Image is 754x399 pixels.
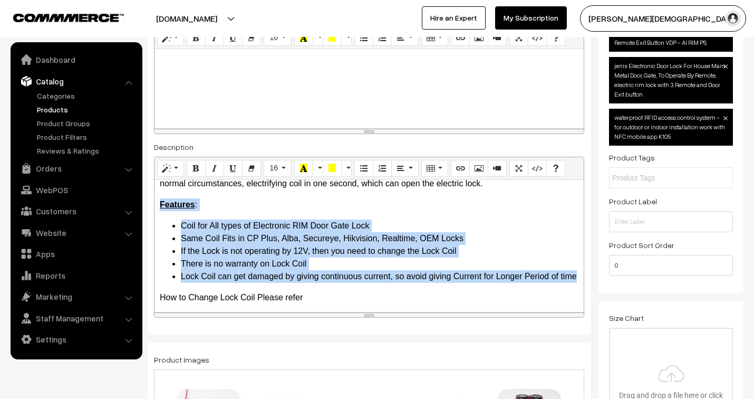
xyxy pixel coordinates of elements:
[242,160,261,177] button: Remove Font Style (CTRL+\)
[294,160,313,177] button: Recent Color
[34,131,139,142] a: Product Filters
[421,160,448,177] button: Table
[451,160,470,177] button: Link (CTRL+K)
[612,173,704,184] input: Product Tags
[528,160,547,177] button: Code View
[13,266,139,285] a: Reports
[264,30,292,46] button: Font Size
[725,11,741,26] img: user
[264,160,292,177] button: Font Size
[469,160,488,177] button: Picture
[323,30,342,46] button: Background Color
[341,160,352,177] button: More Color
[13,180,139,199] a: WebPOS
[609,109,733,146] span: waterproof RFID access control system - for outdoor or indoor installation work with NFC mobile a...
[181,220,578,232] li: Coil for All types of Electronic RIM Door Gate Lock
[160,198,578,211] p: :
[509,30,528,46] button: Full Screen
[181,232,578,245] li: Same Coil Fits in CP Plus, Alba, Secureye, Hikvision, Realtime, OEM Locks
[13,287,139,306] a: Marketing
[609,211,733,232] input: Enter Label
[495,6,567,30] a: My Subscription
[488,160,507,177] button: Video
[13,223,139,242] a: Website
[609,255,733,276] input: Enter Number
[451,30,470,46] button: Link (CTRL+K)
[160,291,578,304] p: How to Change Lock Coil Please refer
[546,160,565,177] button: Help
[391,30,418,46] button: Paragraph
[421,30,448,46] button: Table
[609,57,733,103] span: jenix Electronic Door Lock For House Main Metal Door, Gate, To Operate By Remote, electric rim lo...
[294,30,313,46] button: Recent Color
[313,160,323,177] button: More Color
[13,72,139,91] a: Catalog
[323,160,342,177] button: Background Color
[34,90,139,101] a: Categories
[13,159,139,178] a: Orders
[373,160,392,177] button: Ordered list (CTRL+SHIFT+NUM8)
[13,330,139,349] a: Settings
[34,118,139,129] a: Product Groups
[488,30,507,46] button: Video
[160,200,195,209] u: Features
[157,160,184,177] button: Style
[181,245,578,258] li: If the Lock is not operating by 12V, then you need to change the Lock Coil
[13,50,139,69] a: Dashboard
[205,30,224,46] button: Italic (CTRL+I)
[181,258,578,270] li: There is no warranty on Lock Coil
[354,160,373,177] button: Unordered list (CTRL+SHIFT+NUM7)
[354,30,373,46] button: Unordered list (CTRL+SHIFT+NUM7)
[205,160,224,177] button: Italic (CTRL+I)
[13,14,124,22] img: COMMMERCE
[269,33,278,42] span: 16
[13,11,105,23] a: COMMMERCE
[509,160,528,177] button: Full Screen
[13,244,139,263] a: Apps
[187,30,206,46] button: Bold (CTRL+B)
[546,30,565,46] button: Help
[224,30,243,46] button: Underline (CTRL+U)
[154,312,584,317] div: resize
[723,64,728,69] img: close
[609,196,657,207] label: Product Label
[181,270,578,283] li: Lock Coil can get damaged by giving continuous current, so avoid giving Current for Longer Period...
[422,6,486,30] a: Hire an Expert
[224,160,243,177] button: Underline (CTRL+U)
[154,141,194,153] label: Description
[157,30,184,46] button: Style
[34,145,139,156] a: Reviews & Ratings
[242,30,261,46] button: Remove Font Style (CTRL+\)
[154,129,584,134] div: resize
[187,160,206,177] button: Bold (CTRL+B)
[13,202,139,221] a: Customers
[609,312,644,324] label: Size Chart
[391,160,418,177] button: Paragraph
[34,104,139,115] a: Products
[723,116,728,120] img: close
[341,30,352,46] button: More Color
[13,309,139,328] a: Staff Management
[469,30,488,46] button: Picture
[154,354,209,365] label: Product Images
[609,152,655,163] label: Product Tags
[373,30,392,46] button: Ordered list (CTRL+SHIFT+NUM8)
[580,5,746,32] button: [PERSON_NAME][DEMOGRAPHIC_DATA]
[269,164,278,172] span: 16
[313,30,323,46] button: More Color
[528,30,547,46] button: Code View
[119,5,254,32] button: [DOMAIN_NAME]
[609,240,674,251] label: Product Sort Order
